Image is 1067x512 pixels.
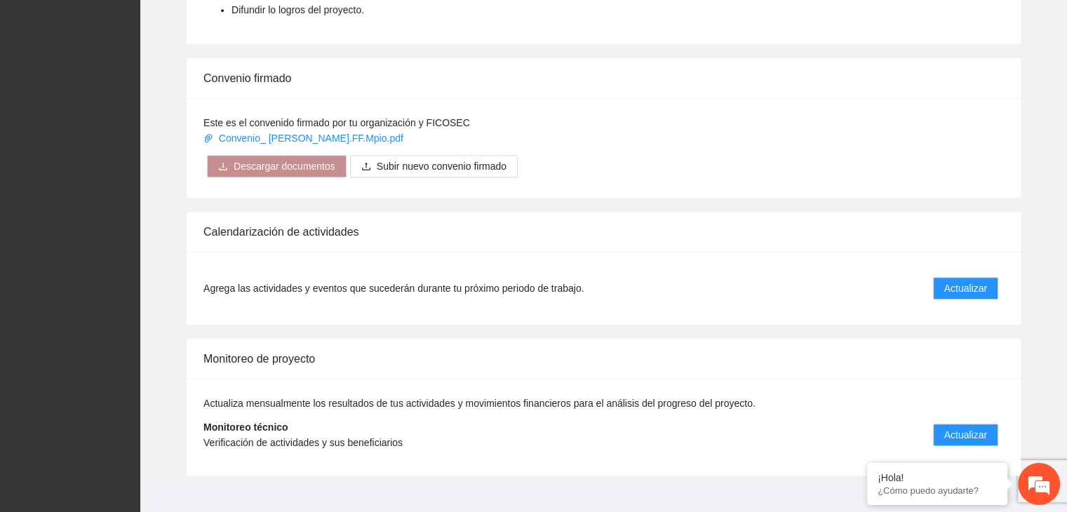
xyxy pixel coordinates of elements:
span: upload [361,161,371,173]
div: Convenio firmado [203,58,1004,98]
div: Monitoreo de proyecto [203,339,1004,379]
span: Verificación de actividades y sus beneficiarios [203,437,403,448]
button: Actualizar [933,277,998,299]
a: Convenio_ [PERSON_NAME].FF.Mpio.pdf [203,133,406,144]
span: uploadSubir nuevo convenio firmado [350,161,518,172]
button: uploadSubir nuevo convenio firmado [350,155,518,177]
div: Minimizar ventana de chat en vivo [230,7,264,41]
span: Agrega las actividades y eventos que sucederán durante tu próximo periodo de trabajo. [203,281,584,296]
span: Descargar documentos [234,159,335,174]
p: ¿Cómo puedo ayudarte? [878,485,997,496]
button: downloadDescargar documentos [207,155,347,177]
div: Chatee con nosotros ahora [73,72,236,90]
span: paper-clip [203,133,213,143]
span: Estamos en línea. [81,173,194,314]
textarea: Escriba su mensaje y pulse “Intro” [7,353,267,403]
button: Actualizar [933,424,998,446]
div: ¡Hola! [878,472,997,483]
span: Actualizar [944,427,987,443]
span: Difundir lo logros del proyecto. [231,4,364,15]
span: Este es el convenido firmado por tu organización y FICOSEC [203,117,470,128]
span: download [218,161,228,173]
span: Subir nuevo convenio firmado [377,159,506,174]
strong: Monitoreo técnico [203,422,288,433]
span: Actualiza mensualmente los resultados de tus actividades y movimientos financieros para el anális... [203,398,756,409]
span: Actualizar [944,281,987,296]
div: Calendarización de actividades [203,212,1004,252]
